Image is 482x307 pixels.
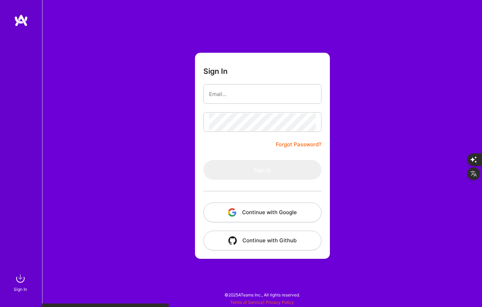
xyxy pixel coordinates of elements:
button: Sign In [203,160,321,180]
input: Email... [209,85,316,103]
a: Privacy Policy [266,300,294,305]
img: logo [14,14,28,27]
img: icon [228,236,237,245]
h3: Sign In [203,67,228,76]
a: sign inSign In [15,271,27,293]
img: icon [228,208,236,217]
button: Continue with Google [203,203,321,222]
button: Continue with Github [203,231,321,250]
span: | [230,300,294,305]
div: Sign In [14,286,27,293]
a: Forgot Password? [276,140,321,149]
a: Terms of Service [230,300,263,305]
div: © 2025 ATeams Inc., All rights reserved. [42,286,482,303]
img: sign in [13,271,27,286]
